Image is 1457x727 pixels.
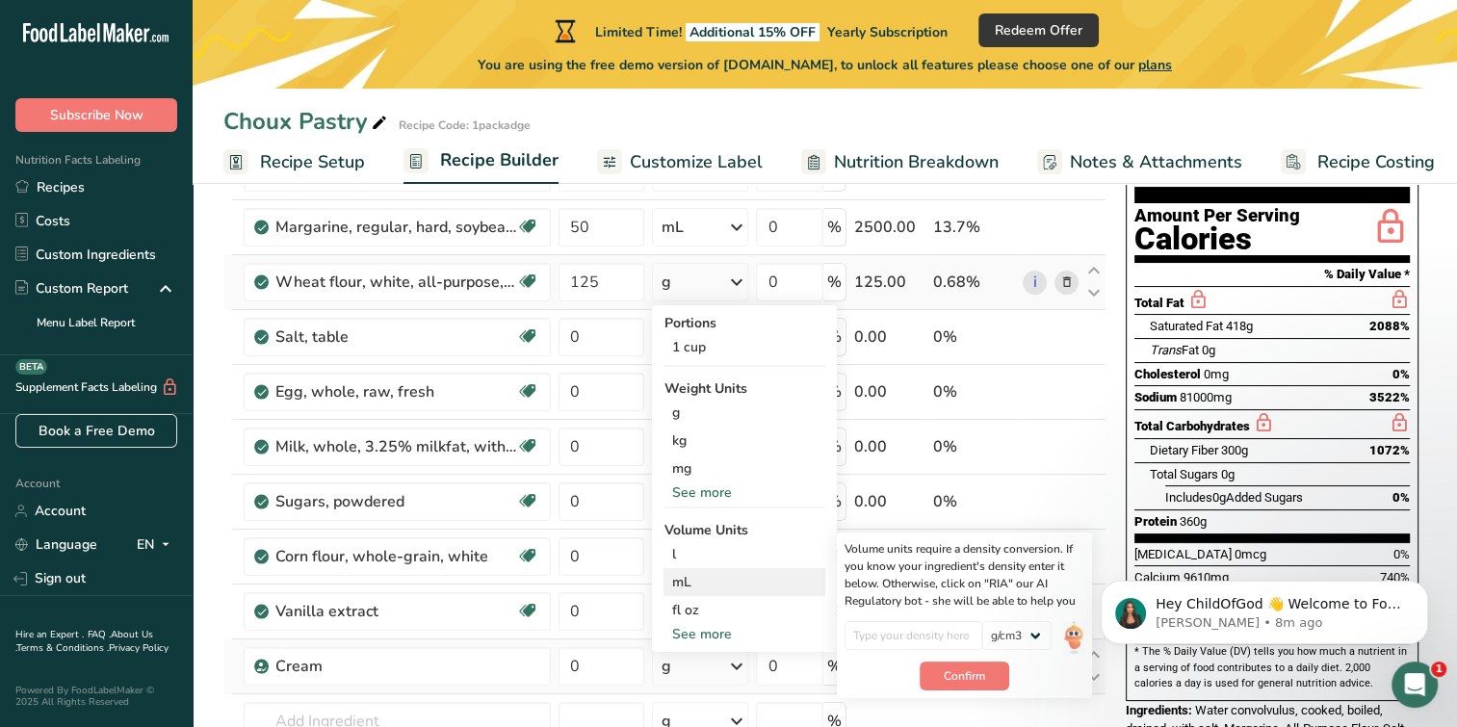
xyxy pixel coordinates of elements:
[1369,443,1410,457] span: 1072%
[275,600,516,623] div: Vanilla extract
[1134,514,1177,529] span: Protein
[854,490,925,513] div: 0.00
[275,490,516,513] div: Sugars, powdered
[1202,343,1215,357] span: 0g
[854,216,925,239] div: 2500.00
[15,628,84,641] a: Hire an Expert .
[275,545,516,568] div: Corn flour, whole-grain, white
[15,98,177,132] button: Subscribe Now
[1226,319,1253,333] span: 418g
[275,271,516,294] div: Wheat flour, white, all-purpose, self-rising, enriched
[630,149,763,175] span: Customize Label
[944,667,985,685] span: Confirm
[933,216,1015,239] div: 13.7%
[275,216,516,239] div: Margarine, regular, hard, soybean (hydrogenated)
[1134,296,1184,310] span: Total Fat
[671,600,818,620] div: fl oz
[1180,514,1207,529] span: 360g
[1392,490,1410,505] span: 0%
[1134,225,1300,253] div: Calories
[845,621,982,650] input: Type your density here
[275,655,516,678] div: Cream
[399,117,531,134] div: Recipe Code: 1packadge
[1138,56,1172,74] span: plans
[1037,141,1242,184] a: Notes & Attachments
[1134,390,1177,404] span: Sodium
[597,141,763,184] a: Customize Label
[223,141,365,184] a: Recipe Setup
[478,55,1172,75] span: You are using the free demo version of [DOMAIN_NAME], to unlock all features please choose one of...
[1369,390,1410,404] span: 3522%
[1126,703,1192,717] span: Ingredients:
[440,147,559,173] span: Recipe Builder
[1165,490,1303,505] span: Includes Added Sugars
[663,333,825,361] div: 1 cup
[50,105,143,125] span: Subscribe Now
[275,325,516,349] div: Salt, table
[671,544,818,564] div: l
[15,414,177,448] a: Book a Free Demo
[663,624,825,644] div: See more
[1150,343,1182,357] i: Trans
[661,655,670,678] div: g
[1369,319,1410,333] span: 2088%
[686,23,820,41] span: Additional 15% OFF
[1072,540,1457,675] iframe: Intercom notifications message
[15,685,177,708] div: Powered By FoodLabelMaker © 2025 All Rights Reserved
[854,380,925,403] div: 0.00
[1150,319,1223,333] span: Saturated Fat
[1431,662,1446,677] span: 1
[663,482,825,503] div: See more
[663,427,825,454] div: kg
[854,271,925,294] div: 125.00
[854,435,925,458] div: 0.00
[933,435,1015,458] div: 0%
[1063,621,1084,655] img: ai-bot.1dcbe71.gif
[15,278,128,299] div: Custom Report
[1150,467,1218,481] span: Total Sugars
[88,628,111,641] a: FAQ .
[933,380,1015,403] div: 0%
[15,628,153,655] a: About Us .
[1221,443,1248,457] span: 300g
[933,490,1015,513] div: 0%
[1134,207,1300,225] div: Amount Per Serving
[1392,662,1438,708] iframe: Intercom live chat
[845,540,1084,610] div: Volume units require a density conversion. If you know your ingredient's density enter it below. ...
[15,359,47,375] div: BETA
[663,399,825,427] div: g
[15,528,97,561] a: Language
[661,271,670,294] div: g
[1023,271,1047,295] a: i
[1150,443,1218,457] span: Dietary Fiber
[933,325,1015,349] div: 0%
[663,378,825,399] div: Weight Units
[827,23,948,41] span: Yearly Subscription
[920,662,1009,690] button: Confirm
[260,149,365,175] span: Recipe Setup
[995,20,1082,40] span: Redeem Offer
[275,435,516,458] div: Milk, whole, 3.25% milkfat, without added vitamin A and [MEDICAL_DATA]
[223,104,391,139] div: Choux Pastry
[978,13,1099,47] button: Redeem Offer
[834,149,999,175] span: Nutrition Breakdown
[109,641,169,655] a: Privacy Policy
[1317,149,1435,175] span: Recipe Costing
[1134,367,1201,381] span: Cholesterol
[1070,149,1242,175] span: Notes & Attachments
[933,271,1015,294] div: 0.68%
[1134,263,1410,286] section: % Daily Value *
[1150,343,1199,357] span: Fat
[1204,367,1229,381] span: 0mg
[137,533,177,557] div: EN
[275,380,516,403] div: Egg, whole, raw, fresh
[1180,390,1232,404] span: 81000mg
[1221,467,1235,481] span: 0g
[1392,367,1410,381] span: 0%
[661,216,683,239] div: mL
[1134,419,1250,433] span: Total Carbohydrates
